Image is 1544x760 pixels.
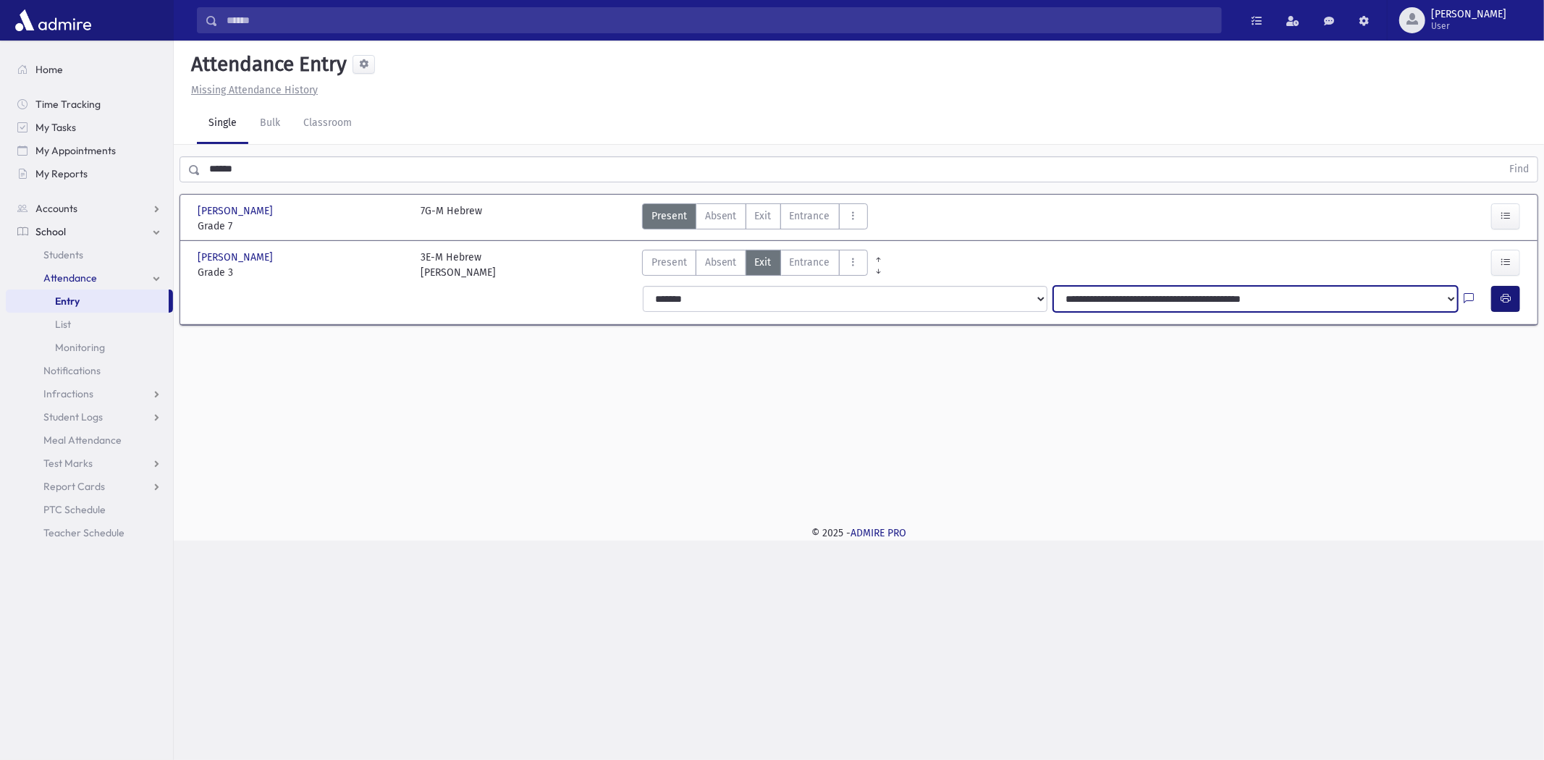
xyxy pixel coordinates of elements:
[6,220,173,243] a: School
[1431,20,1506,32] span: User
[705,255,737,270] span: Absent
[43,248,83,261] span: Students
[755,208,772,224] span: Exit
[421,203,482,234] div: 7G-M Hebrew
[6,452,173,475] a: Test Marks
[1431,9,1506,20] span: [PERSON_NAME]
[185,52,347,77] h5: Attendance Entry
[185,84,318,96] a: Missing Attendance History
[191,84,318,96] u: Missing Attendance History
[6,428,173,452] a: Meal Attendance
[218,7,1221,33] input: Search
[43,271,97,284] span: Attendance
[6,290,169,313] a: Entry
[6,521,173,544] a: Teacher Schedule
[421,250,496,280] div: 3E-M Hebrew [PERSON_NAME]
[851,527,906,539] a: ADMIRE PRO
[43,526,125,539] span: Teacher Schedule
[6,498,173,521] a: PTC Schedule
[6,313,173,336] a: List
[6,266,173,290] a: Attendance
[43,364,101,377] span: Notifications
[35,98,101,111] span: Time Tracking
[6,197,173,220] a: Accounts
[6,382,173,405] a: Infractions
[6,93,173,116] a: Time Tracking
[6,243,173,266] a: Students
[43,503,106,516] span: PTC Schedule
[43,387,93,400] span: Infractions
[651,255,687,270] span: Present
[292,104,363,144] a: Classroom
[35,63,63,76] span: Home
[198,203,276,219] span: [PERSON_NAME]
[198,250,276,265] span: [PERSON_NAME]
[35,121,76,134] span: My Tasks
[6,405,173,428] a: Student Logs
[6,359,173,382] a: Notifications
[43,410,103,423] span: Student Logs
[197,525,1521,541] div: © 2025 -
[6,336,173,359] a: Monitoring
[755,255,772,270] span: Exit
[55,341,105,354] span: Monitoring
[6,116,173,139] a: My Tasks
[35,144,116,157] span: My Appointments
[35,225,66,238] span: School
[248,104,292,144] a: Bulk
[198,219,406,234] span: Grade 7
[705,208,737,224] span: Absent
[6,162,173,185] a: My Reports
[198,265,406,280] span: Grade 3
[651,208,687,224] span: Present
[790,208,830,224] span: Entrance
[790,255,830,270] span: Entrance
[642,250,868,280] div: AttTypes
[6,475,173,498] a: Report Cards
[43,480,105,493] span: Report Cards
[55,318,71,331] span: List
[35,202,77,215] span: Accounts
[642,203,868,234] div: AttTypes
[35,167,88,180] span: My Reports
[43,434,122,447] span: Meal Attendance
[6,58,173,81] a: Home
[55,295,80,308] span: Entry
[197,104,248,144] a: Single
[1501,157,1537,182] button: Find
[6,139,173,162] a: My Appointments
[43,457,93,470] span: Test Marks
[12,6,95,35] img: AdmirePro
